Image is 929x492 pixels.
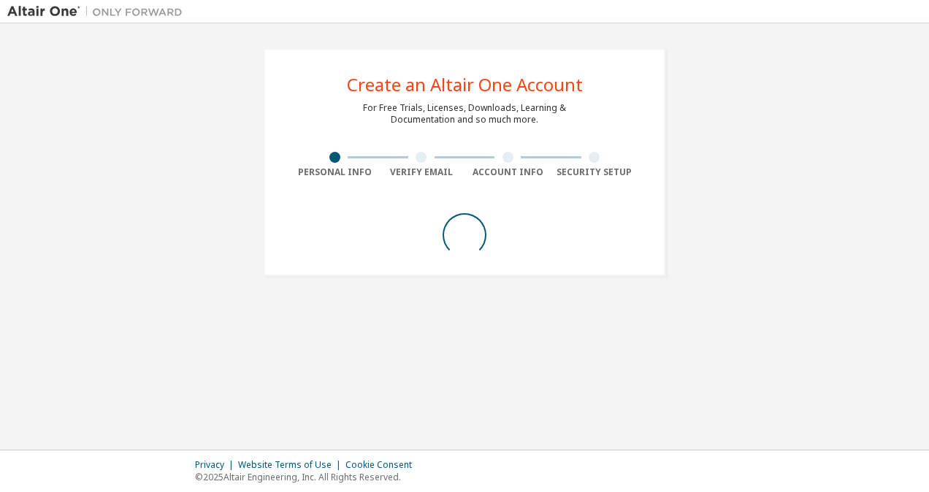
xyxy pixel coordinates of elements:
[363,102,566,126] div: For Free Trials, Licenses, Downloads, Learning & Documentation and so much more.
[7,4,190,19] img: Altair One
[551,166,638,178] div: Security Setup
[345,459,421,471] div: Cookie Consent
[347,76,583,93] div: Create an Altair One Account
[238,459,345,471] div: Website Terms of Use
[464,166,551,178] div: Account Info
[378,166,465,178] div: Verify Email
[195,471,421,483] p: © 2025 Altair Engineering, Inc. All Rights Reserved.
[291,166,378,178] div: Personal Info
[195,459,238,471] div: Privacy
